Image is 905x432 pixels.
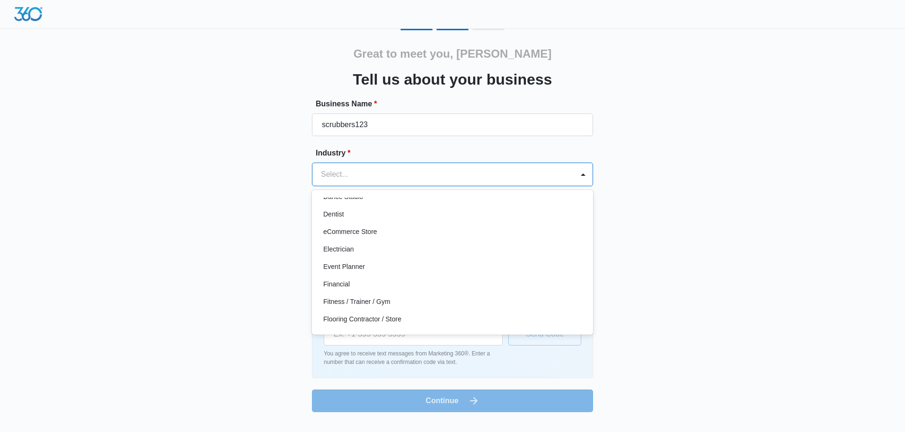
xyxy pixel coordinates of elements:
label: Business Name [316,98,597,110]
p: Event Planner [323,262,365,272]
p: Financial [323,279,350,289]
h3: Tell us about your business [353,68,552,91]
p: You agree to receive text messages from Marketing 360®. Enter a number that can receive a confirm... [324,349,503,366]
h2: Great to meet you, [PERSON_NAME] [354,45,552,62]
p: Electrician [323,244,354,254]
input: e.g. Jane's Plumbing [312,113,593,136]
p: Flooring Contractor / Store [323,314,401,324]
p: eCommerce Store [323,227,377,237]
p: Dentist [323,209,344,219]
label: Industry [316,147,597,159]
p: Fitness / Trainer / Gym [323,297,390,307]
